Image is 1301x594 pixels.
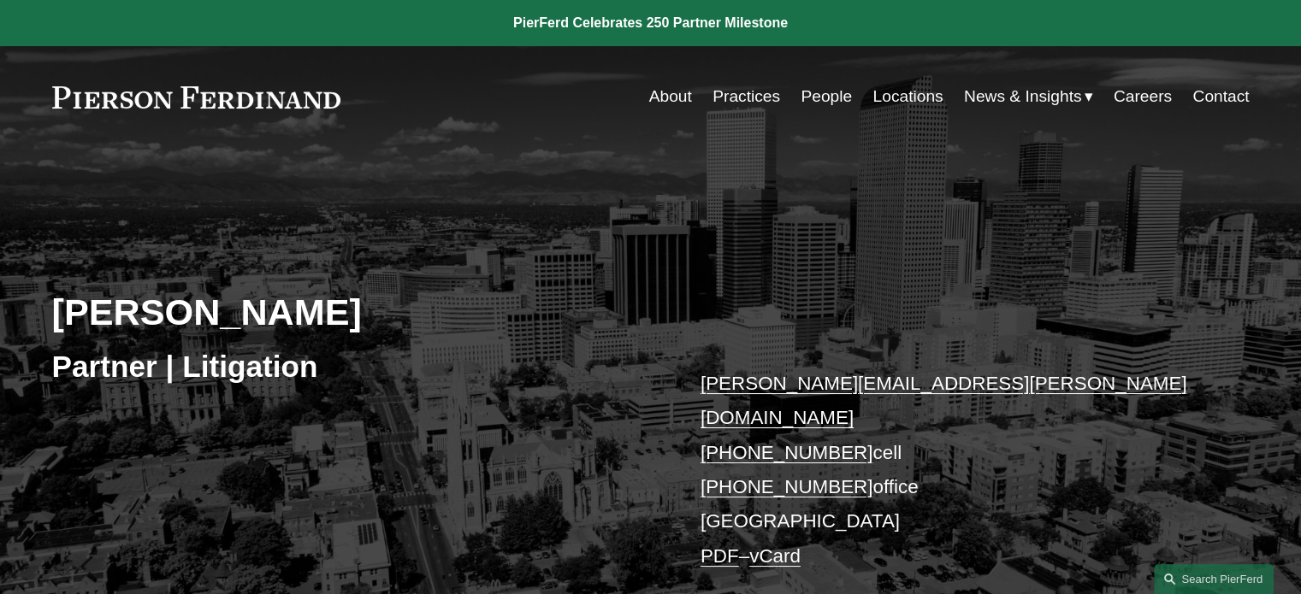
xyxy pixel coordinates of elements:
[701,367,1199,573] p: cell office [GEOGRAPHIC_DATA] –
[701,545,739,567] a: PDF
[52,348,651,385] h3: Partner | Litigation
[964,82,1082,112] span: News & Insights
[52,290,651,334] h2: [PERSON_NAME]
[701,442,873,463] a: [PHONE_NUMBER]
[1154,564,1274,594] a: Search this site
[649,80,692,113] a: About
[701,373,1187,428] a: [PERSON_NAME][EMAIL_ADDRESS][PERSON_NAME][DOMAIN_NAME]
[713,80,780,113] a: Practices
[701,476,873,497] a: [PHONE_NUMBER]
[1192,80,1249,113] a: Contact
[872,80,943,113] a: Locations
[801,80,852,113] a: People
[749,545,801,567] a: vCard
[1114,80,1172,113] a: Careers
[964,80,1093,113] a: folder dropdown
